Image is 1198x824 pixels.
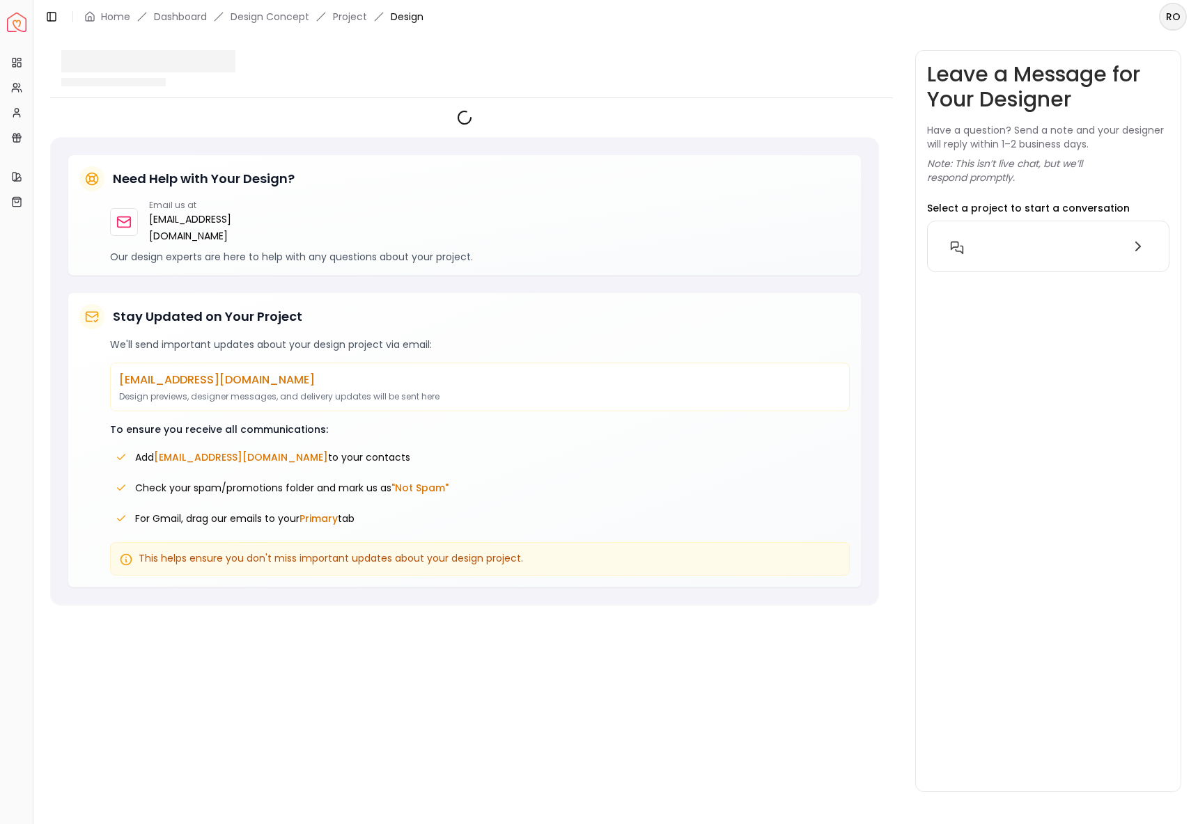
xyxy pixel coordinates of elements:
nav: breadcrumb [84,10,423,24]
span: Design [391,10,423,24]
p: Have a question? Send a note and your designer will reply within 1–2 business days. [927,123,1169,151]
p: Email us at [149,200,279,211]
h3: Leave a Message for Your Designer [927,62,1169,112]
p: [EMAIL_ADDRESS][DOMAIN_NAME] [119,372,841,388]
h5: Stay Updated on Your Project [113,307,302,326]
span: This helps ensure you don't miss important updates about your design project. [139,551,523,565]
span: RO [1160,4,1185,29]
p: Note: This isn’t live chat, but we’ll respond promptly. [927,157,1169,184]
span: Add to your contacts [135,450,410,464]
a: Project [333,10,367,24]
button: RO [1159,3,1187,31]
p: Our design experts are here to help with any questions about your project. [110,250,850,264]
p: To ensure you receive all communications: [110,422,850,436]
li: Design Concept [231,10,309,24]
a: Home [101,10,130,24]
img: Spacejoy Logo [7,13,26,32]
span: Primary [299,512,338,525]
span: [EMAIL_ADDRESS][DOMAIN_NAME] [154,450,328,464]
p: We'll send important updates about your design project via email: [110,338,850,351]
p: Design previews, designer messages, and delivery updates will be sent here [119,391,841,402]
span: For Gmail, drag our emails to your tab [135,512,355,525]
a: Spacejoy [7,13,26,32]
p: Select a project to start a conversation [927,201,1130,215]
h5: Need Help with Your Design? [113,169,295,189]
a: [EMAIL_ADDRESS][DOMAIN_NAME] [149,211,279,244]
span: Check your spam/promotions folder and mark us as [135,481,449,495]
span: "Not Spam" [391,481,449,495]
a: Dashboard [154,10,207,24]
